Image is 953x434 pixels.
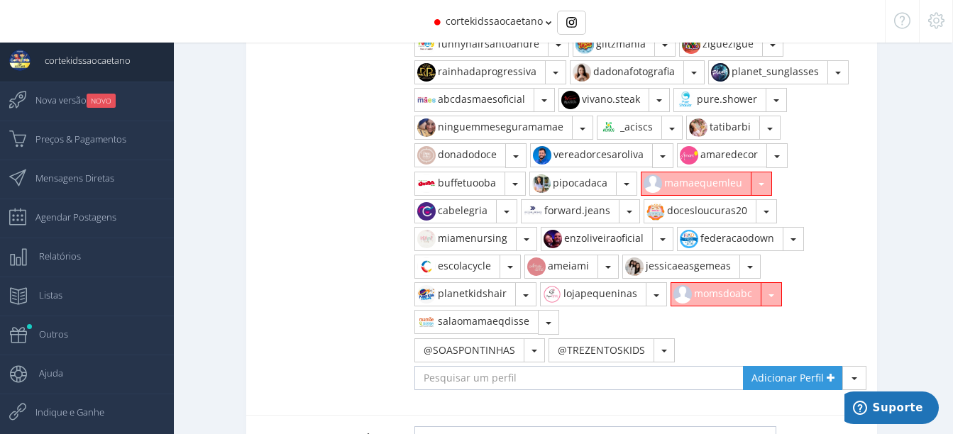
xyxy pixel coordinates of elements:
img: 533111510_18171236077356070_533064552764169483_n.jpg [678,228,700,250]
small: NOVO [87,94,116,108]
img: 482771816_642124041697724_7769744265604932964_n.jpg [522,200,544,223]
button: amaredecor [677,143,767,167]
button: docesloucuras20 [644,199,756,223]
button: rainhadaprogressiva [414,60,546,84]
button: ninguemmeseguramamae [414,116,573,140]
button: federacaodown [677,227,783,251]
img: 117945846_1103932093336175_8598205854644262335_n.jpg [644,200,667,223]
span: Adicionar Perfil [751,371,824,384]
button: miamenursing [414,227,517,251]
div: Basic example [557,11,586,35]
span: cortekidssaocaetano [31,43,131,78]
button: _aciscs [597,116,662,140]
button: funnyhairsantoandre [414,33,549,57]
img: 128077620_377602523325123_7845921548757435860_n.jpg [415,228,438,250]
img: User Image [9,50,31,71]
button: pipocadaca [529,172,617,196]
button: forward.jeans [521,199,619,223]
img: 464501351_354370017704409_1625012337617490527_n.jpg [415,144,438,167]
img: 444586004_1122134325727036_4551640112711085469_n.jpg [415,200,438,223]
img: 39915876_488243978359031_4636576835671425024_n.jpg [525,255,548,278]
button: donadodoce [414,143,506,167]
button: cabelegria [414,199,497,223]
span: Indique e Ganhe [21,394,104,430]
button: tatibarbi [686,116,760,140]
img: 404274841_226748263774011_5226112030827771308_n.jpg [573,33,596,56]
img: 271336522_1313220469142448_8588718932368895062_n.jpg [680,33,703,56]
img: 420330180_394708263051413_1603810517508230248_n.jpg [541,283,563,306]
button: lojapequeninas [540,282,646,306]
img: 109519132_742635266277853_6469585681349702161_n.jpg [415,172,438,195]
img: 27893136_2006911599569839_7651324301831831552_n.jpg [678,144,700,167]
button: escolacycle [414,255,500,279]
span: Preços & Pagamentos [21,121,126,157]
button: vivano.steak [558,88,649,112]
img: Instagram_simple_icon.svg [566,17,577,28]
button: ameiami [524,255,598,279]
img: default_instagram_user.jpg [641,172,664,195]
span: Agendar Postagens [21,199,116,235]
button: glitzmania [573,33,655,57]
img: 480871559_1776018553188525_5668464136485052799_n.jpg [687,116,710,139]
span: Nova versão [21,82,116,118]
span: Mensagens Diretas [21,160,114,196]
a: Adicionar Perfil [743,366,843,390]
button: planetkidshair [414,282,516,306]
img: 552936982_18062322923593883_545408367674414000_n.jpg [415,283,438,306]
button: jessicaeasgemeas [622,255,740,279]
span: cortekidssaocaetano [446,14,543,28]
button: mamaequemleu [641,172,751,196]
button: @TREZENTOSKIDS [549,338,654,362]
img: 405554458_1827780931005167_518520832442418432_n.jpg [597,116,620,139]
img: 361718850_792051609368909_2837885713981889125_n.jpg [571,61,593,84]
img: 323809145_845821903303426_1060114719887971115_n.jpg [415,255,438,278]
button: vereadorcesaroliva [530,143,653,167]
img: 447733150_3443014222665693_5297812940655723340_n.jpg [415,116,438,139]
input: Pesquisar um perfil [414,366,744,390]
img: 465599680_1565367584080680_9219471507660990639_n.jpg [674,89,697,111]
img: 323596204_165096239575363_3167327464889889991_n.jpg [415,33,438,56]
img: 469631574_1114286229894260_5066770167507012428_n.jpg [541,228,564,250]
img: 464967980_2270092143355742_1015451901241381474_n.jpg [531,144,553,167]
img: 439727390_1156039058918915_2736957768629729611_n.jpg [623,255,646,278]
button: pure.shower [673,88,766,112]
img: default_instagram_user.jpg [671,283,694,306]
button: ziguezigue [679,33,763,57]
img: 155049810_2835748540028226_7804900327594584965_n.jpg [415,89,438,111]
span: Relatórios [25,238,81,274]
span: Listas [25,277,62,313]
button: @SOASPONTINHAS [414,338,524,362]
img: 521102823_18524604355035894_7477098787791357315_n.jpg [709,61,732,84]
button: momsdoabc [671,282,761,306]
button: enzoliveiraoficial [541,227,653,251]
button: dadonafotografia [570,60,684,84]
button: abcdasmaesoficial [414,88,534,112]
button: planet_sunglasses [708,60,828,84]
img: 279946442_714474796391232_1523280104060371856_n.jpg [559,89,582,111]
img: 427129221_770266798342780_4774146037741564138_n.jpg [530,172,553,195]
span: Outros [25,316,68,352]
button: salaomamaeqdisse [414,310,539,334]
span: Ajuda [25,355,63,391]
iframe: Abre um widget para que você possa encontrar mais informações [844,391,939,427]
img: 305066998_598143188468370_7618159868168061915_n.jpg [415,311,438,333]
img: 341918188_758181385808545_55228533469947778_n.jpg [415,61,438,84]
button: buffetuooba [414,172,505,196]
